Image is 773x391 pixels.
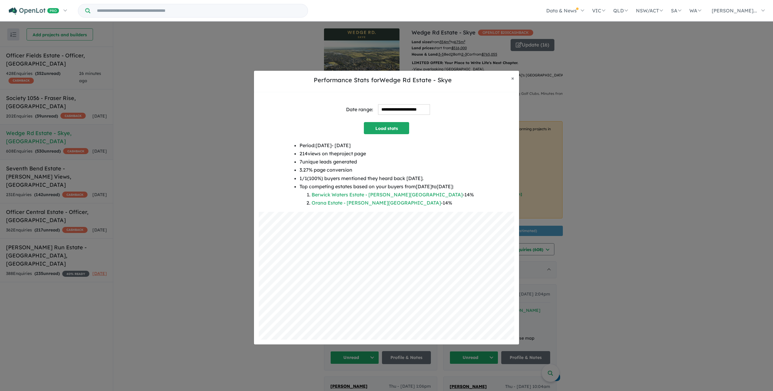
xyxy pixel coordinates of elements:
[312,199,474,207] li: - 14 %
[346,105,373,114] div: Date range:
[312,191,474,199] li: - 14 %
[364,122,409,134] button: Load stats
[300,158,474,166] li: 7 unique leads generated
[300,183,474,207] li: Top competing estates based on your buyers from [DATE] to [DATE] :
[511,75,514,82] span: ×
[300,150,474,158] li: 214 views on the project page
[300,141,474,150] li: Period: [DATE] - [DATE]
[91,4,306,17] input: Try estate name, suburb, builder or developer
[712,8,757,14] span: [PERSON_NAME]...
[300,174,474,183] li: 1 / 1 ( 100 %) buyers mentioned they heard back [DATE].
[9,7,59,15] img: Openlot PRO Logo White
[312,192,463,198] a: Berwick Waters Estate - [PERSON_NAME][GEOGRAPHIC_DATA]
[300,166,474,174] li: 3.27 % page conversion
[259,76,506,85] h5: Performance Stats for Wedge Rd Estate - Skye
[312,200,441,206] a: Orana Estate - [PERSON_NAME][GEOGRAPHIC_DATA]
